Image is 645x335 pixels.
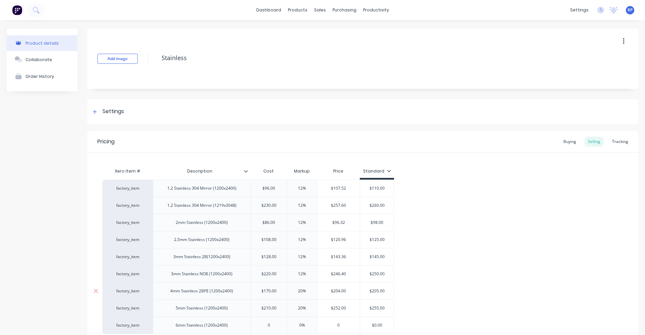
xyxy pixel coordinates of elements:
textarea: Stainless [158,50,583,66]
button: Product details [7,35,77,51]
div: factory_item3mm Stainless 2B(1200x2400)$128.0012%$143.36$145.00 [102,248,394,265]
div: 2mm Stainless (1200x2400) [170,218,233,227]
div: 2.5mm Stainless (1200x2400) [169,235,235,244]
div: $120.96 [317,231,360,248]
div: $86.00 [251,214,287,231]
div: $246.40 [317,266,360,282]
div: $143.36 [317,248,360,265]
div: Cost [251,164,287,178]
div: productivity [360,5,392,15]
div: 0 [317,317,360,334]
div: factory_item5mm Stainless (1200x2400)$210.0020%$252.00$255.00 [102,299,394,317]
div: $107.52 [317,180,360,197]
div: 12% [285,214,319,231]
div: $204.00 [317,283,360,299]
div: 12% [285,197,319,214]
div: Product details [26,41,59,46]
div: factory_item [109,322,146,328]
div: $145.00 [360,248,394,265]
div: factory_item [109,271,146,277]
div: $98.00 [360,214,394,231]
div: factory_item [109,237,146,243]
div: Settings [102,107,124,116]
div: factory_item [109,220,146,226]
div: 4mm Stainless 2BPE (1200x2400) [165,287,239,295]
div: $260.00 [360,197,394,214]
div: 1.2 Stainless 304 Mirror (1200x2400) [162,184,242,193]
div: sales [311,5,329,15]
div: 20% [285,300,319,317]
div: 3mm Stainless 2B(1200x2400) [168,252,236,261]
div: 20% [285,283,319,299]
button: Add image [97,54,138,64]
div: factory_item2mm Stainless (1200x2400)$86.0012%$96.32$98.00 [102,214,394,231]
div: 1.2 Stainless 304 Mirror (1219x3048) [162,201,242,210]
div: 12% [285,231,319,248]
div: Selling [585,137,604,147]
div: $205.00 [360,283,394,299]
div: purchasing [329,5,360,15]
div: $96.32 [317,214,360,231]
div: factory_item [109,288,146,294]
div: $170.00 [251,283,287,299]
div: 6mm Stainless (1200x2400) [170,321,233,330]
div: $230.00 [251,197,287,214]
div: factory_item2.5mm Stainless (1200x2400)$108.0012%$120.96$125.00 [102,231,394,248]
div: factory_item1.2 Stainless 304 Mirror (1200x2400)$96.0012%$107.52$110.00 [102,180,394,197]
img: Factory [12,5,22,15]
div: $250.00 [360,266,394,282]
div: $210.00 [251,300,287,317]
div: 12% [285,248,319,265]
div: factory_item1.2 Stainless 304 Mirror (1219x3048)$230.0012%$257.60$260.00 [102,197,394,214]
div: factory_item [109,202,146,208]
div: factory_item [109,185,146,191]
div: settings [567,5,592,15]
div: $128.00 [251,248,287,265]
span: RP [628,7,633,13]
div: Tracking [609,137,632,147]
div: 3mm Stainless NO8 (1200x2400) [166,270,238,278]
div: 5mm Stainless (1200x2400) [170,304,233,313]
div: Order History [26,74,54,79]
div: Standard [363,168,391,174]
button: Collaborate [7,51,77,68]
button: Order History [7,68,77,85]
div: factory_item3mm Stainless NO8 (1200x2400)$220.0012%$246.40$250.00 [102,265,394,282]
div: 12% [285,180,319,197]
div: Price [317,164,360,178]
div: Collaborate [26,57,52,62]
a: dashboard [253,5,285,15]
div: $110.00 [360,180,394,197]
div: $125.00 [360,231,394,248]
div: $257.60 [317,197,360,214]
div: Description [153,163,247,180]
div: products [285,5,311,15]
div: $96.00 [251,180,287,197]
div: 0% [285,317,319,334]
div: 0 [251,317,287,334]
div: Buying [560,137,579,147]
div: Description [153,164,251,178]
div: factory_item6mm Stainless (1200x2400)00%0$0.00 [102,317,394,334]
div: $252.00 [317,300,360,317]
div: $220.00 [251,266,287,282]
div: factory_item4mm Stainless 2BPE (1200x2400)$170.0020%$204.00$205.00 [102,282,394,299]
div: factory_item [109,254,146,260]
div: Markup [287,164,317,178]
div: 12% [285,266,319,282]
div: factory_item [109,305,146,311]
div: Xero Item # [102,164,153,178]
div: Pricing [97,138,115,146]
div: $255.00 [360,300,394,317]
div: $0.00 [360,317,394,334]
div: $108.00 [251,231,287,248]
